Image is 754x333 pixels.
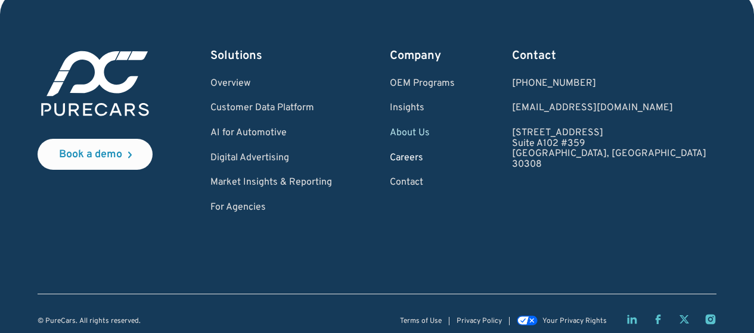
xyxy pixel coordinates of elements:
[678,313,690,325] a: Twitter X page
[512,79,706,89] div: [PHONE_NUMBER]
[210,79,332,89] a: Overview
[400,318,442,325] a: Terms of Use
[390,128,455,139] a: About Us
[38,318,141,325] div: © PureCars. All rights reserved.
[38,139,153,170] a: Book a demo
[390,103,455,114] a: Insights
[210,48,332,64] div: Solutions
[390,153,455,164] a: Careers
[210,203,332,213] a: For Agencies
[512,48,706,64] div: Contact
[210,103,332,114] a: Customer Data Platform
[390,178,455,188] a: Contact
[512,103,706,114] a: Email us
[457,318,502,325] a: Privacy Policy
[390,48,455,64] div: Company
[517,317,606,325] a: Your Privacy Rights
[38,48,153,120] img: purecars logo
[210,128,332,139] a: AI for Automotive
[59,150,122,160] div: Book a demo
[542,318,607,325] div: Your Privacy Rights
[210,153,332,164] a: Digital Advertising
[390,79,455,89] a: OEM Programs
[652,313,664,325] a: Facebook page
[210,178,332,188] a: Market Insights & Reporting
[626,313,638,325] a: LinkedIn page
[705,313,716,325] a: Instagram page
[512,128,706,170] a: [STREET_ADDRESS]Suite A102 #359[GEOGRAPHIC_DATA], [GEOGRAPHIC_DATA]30308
